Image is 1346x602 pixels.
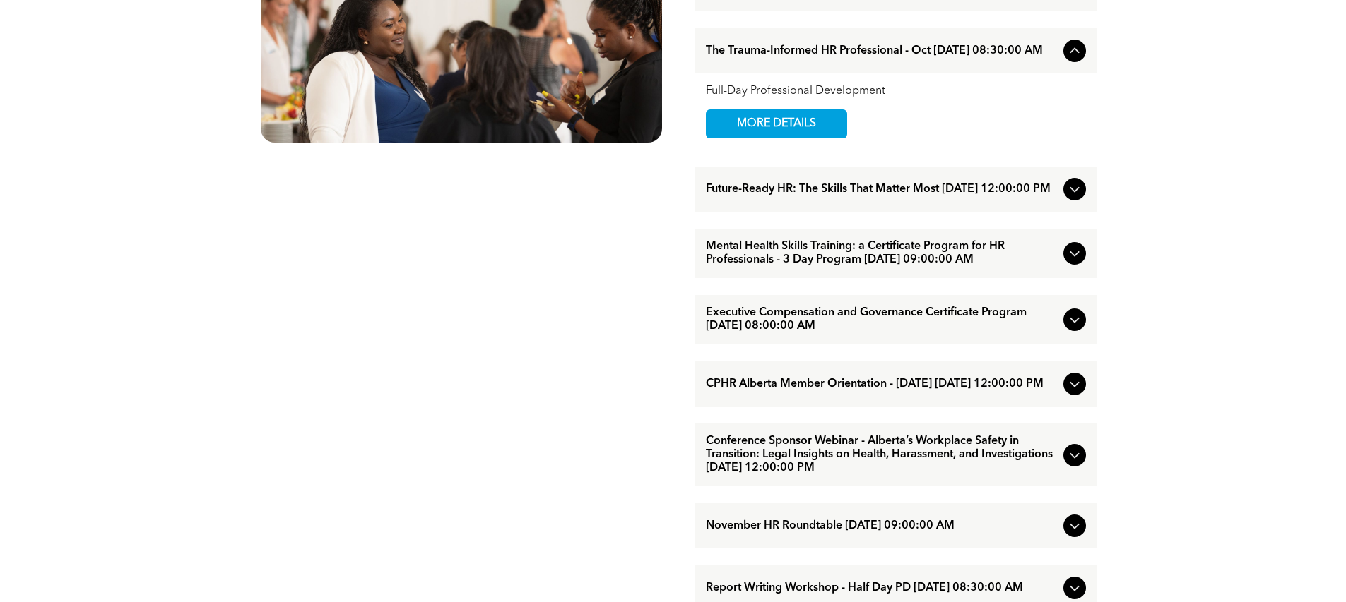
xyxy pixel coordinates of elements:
span: MORE DETAILS [721,110,832,138]
span: Mental Health Skills Training: a Certificate Program for HR Professionals - 3 Day Program [DATE] ... [706,240,1058,267]
span: Executive Compensation and Governance Certificate Program [DATE] 08:00:00 AM [706,306,1058,333]
span: The Trauma-Informed HR Professional - Oct [DATE] 08:30:00 AM [706,44,1058,58]
a: MORE DETAILS [706,109,847,138]
span: November HR Roundtable [DATE] 09:00:00 AM [706,519,1058,533]
span: Future-Ready HR: The Skills That Matter Most [DATE] 12:00:00 PM [706,183,1058,196]
span: Conference Sponsor Webinar - Alberta’s Workplace Safety in Transition: Legal Insights on Health, ... [706,435,1058,475]
span: Report Writing Workshop - Half Day PD [DATE] 08:30:00 AM [706,582,1058,595]
div: Full-Day Professional Development [706,85,1086,98]
span: CPHR Alberta Member Orientation - [DATE] [DATE] 12:00:00 PM [706,378,1058,391]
